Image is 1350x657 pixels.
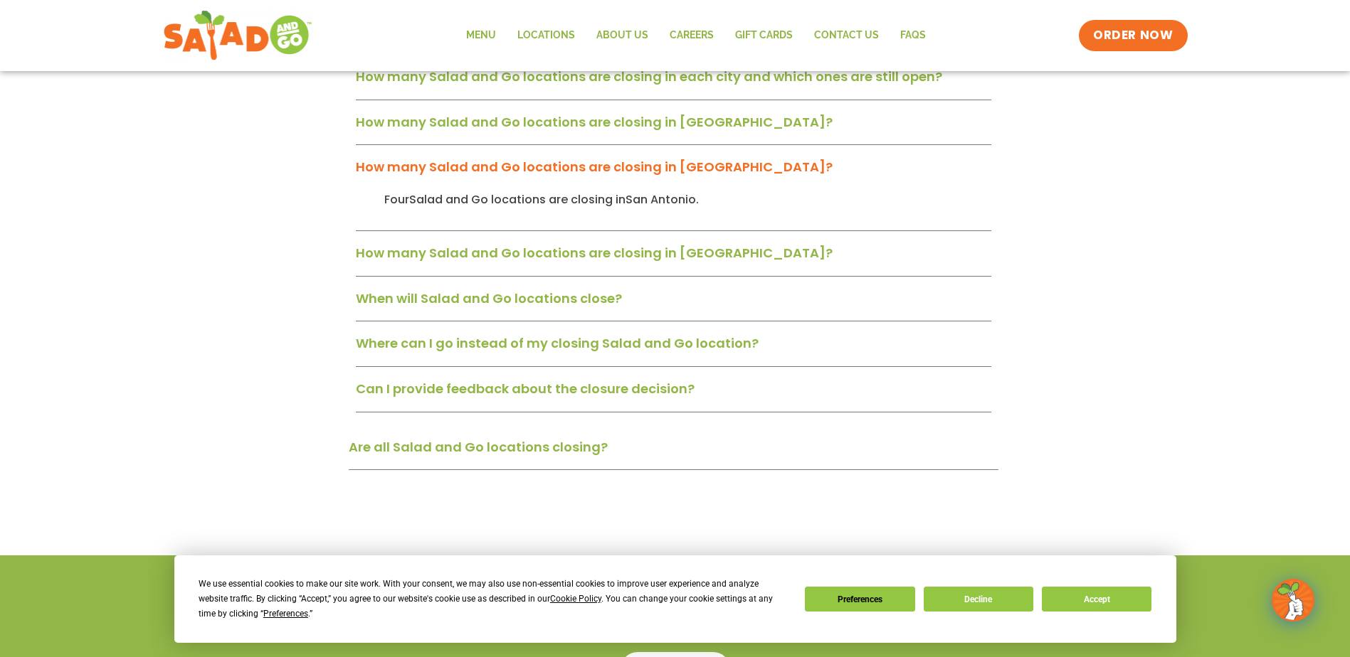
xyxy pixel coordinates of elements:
[1093,27,1173,44] span: ORDER NOW
[356,158,833,176] a: How many Salad and Go locations are closing in [GEOGRAPHIC_DATA]?
[409,191,626,208] span: Salad and Go locations are closing in
[805,587,914,611] button: Preferences
[1079,20,1187,51] a: ORDER NOW
[455,19,937,52] nav: Menu
[199,577,788,621] div: We use essential cookies to make our site work. With your consent, we may also use non-essential ...
[356,380,695,397] a: Can I provide feedback about the closure decision?
[174,555,1176,643] div: Cookie Consent Prompt
[356,289,622,307] a: When will Salad and Go locations close?
[163,7,313,64] img: new-SAG-logo-768×292
[356,190,991,231] div: How many Salad and Go locations are closing in [GEOGRAPHIC_DATA]?
[349,438,608,456] a: Are all Salad and Go locations closing?
[1273,580,1313,620] img: wpChatIcon
[356,63,991,100] div: How many Salad and Go locations are closing in each city and which ones are still open?
[550,594,601,604] span: Cookie Policy
[356,154,991,190] div: How many Salad and Go locations are closing in [GEOGRAPHIC_DATA]?
[455,19,507,52] a: Menu
[356,68,942,85] a: How many Salad and Go locations are closing in each city and which ones are still open?
[1042,587,1151,611] button: Accept
[356,334,759,352] a: Where can I go instead of my closing Salad and Go location?
[356,244,833,262] a: How many Salad and Go locations are closing in [GEOGRAPHIC_DATA]?
[586,19,659,52] a: About Us
[356,375,991,412] div: Can I provide feedback about the closure decision?
[356,240,991,277] div: How many Salad and Go locations are closing in [GEOGRAPHIC_DATA]?
[659,19,724,52] a: Careers
[263,609,308,619] span: Preferences
[626,191,699,208] span: San Antonio.
[890,19,937,52] a: FAQs
[356,109,991,146] div: How many Salad and Go locations are closing in [GEOGRAPHIC_DATA]?
[349,434,998,471] div: Are all Salad and Go locations closing?
[924,587,1033,611] button: Decline
[356,330,991,367] div: Where can I go instead of my closing Salad and Go location?
[803,19,890,52] a: Contact Us
[507,19,586,52] a: Locations
[356,285,991,322] div: When will Salad and Go locations close?
[356,113,833,131] a: How many Salad and Go locations are closing in [GEOGRAPHIC_DATA]?
[384,191,409,208] span: Four
[724,19,803,52] a: GIFT CARDS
